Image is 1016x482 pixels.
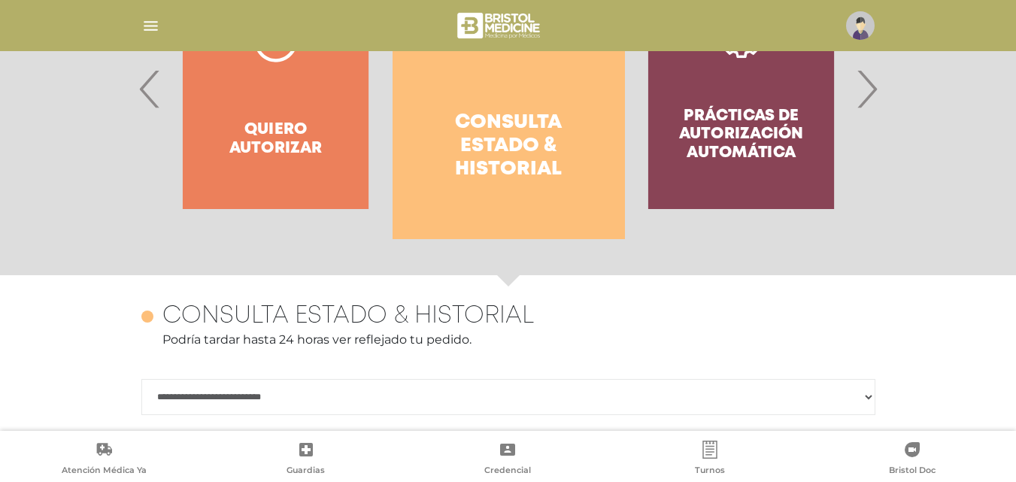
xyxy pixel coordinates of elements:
span: Guardias [287,465,325,478]
span: Previous [135,48,165,129]
a: Guardias [205,441,408,479]
a: Bristol Doc [811,441,1013,479]
span: Turnos [695,465,725,478]
img: profile-placeholder.svg [846,11,875,40]
a: Credencial [407,441,609,479]
span: Credencial [484,465,531,478]
img: bristol-medicine-blanco.png [455,8,544,44]
h4: Consulta estado & historial [162,302,534,331]
img: Cober_menu-lines-white.svg [141,17,160,35]
a: Turnos [609,441,811,479]
span: Bristol Doc [889,465,936,478]
span: Atención Médica Ya [62,465,147,478]
a: Atención Médica Ya [3,441,205,479]
h4: Consulta estado & historial [420,111,598,182]
span: Next [852,48,881,129]
p: Podría tardar hasta 24 horas ver reflejado tu pedido. [141,331,875,349]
